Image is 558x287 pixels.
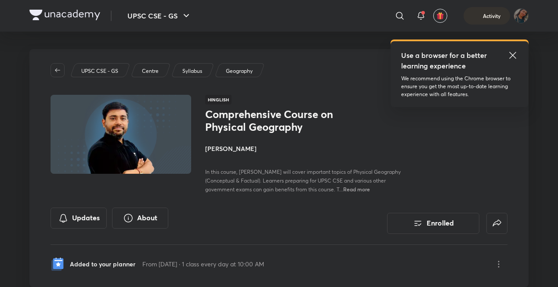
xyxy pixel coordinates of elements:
img: Company Logo [29,10,100,20]
a: Centre [141,67,160,75]
button: false [486,213,507,234]
p: Syllabus [182,67,202,75]
img: deepa rani [514,8,529,23]
p: Centre [142,67,159,75]
a: Syllabus [181,67,204,75]
p: Added to your planner [70,259,135,269]
h5: Use a browser for a better learning experience [401,50,489,71]
a: UPSC CSE - GS [80,67,120,75]
button: Enrolled [387,213,479,234]
span: In this course, [PERSON_NAME] will cover important topics of Physical Geography (Conceptual & Fac... [205,169,401,193]
p: Geography [226,67,253,75]
a: Company Logo [29,10,100,22]
p: We recommend using the Chrome browser to ensure you get the most up-to-date learning experience w... [401,75,518,98]
h4: [PERSON_NAME] [205,144,402,153]
img: avatar [436,12,444,20]
button: About [112,208,168,229]
img: Thumbnail [49,94,192,175]
span: Read more [343,186,370,193]
button: UPSC CSE - GS [122,7,197,25]
a: Geography [225,67,254,75]
p: UPSC CSE - GS [81,67,118,75]
span: Hinglish [205,95,232,104]
img: activity [472,11,480,21]
h1: Comprehensive Course on Physical Geography [205,108,349,133]
button: Updates [51,208,107,229]
p: From [DATE] · 1 class every day at 10:00 AM [142,259,264,269]
button: avatar [433,9,447,23]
